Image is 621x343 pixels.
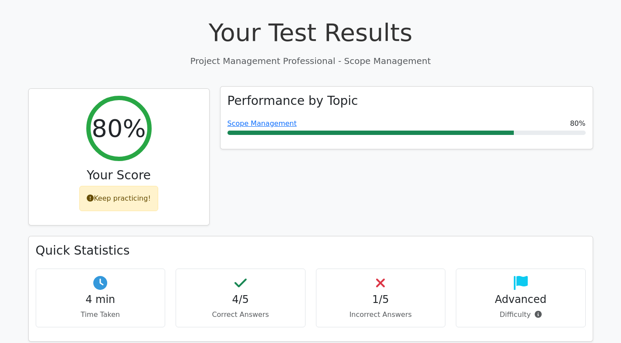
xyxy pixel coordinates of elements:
[463,293,578,306] h4: Advanced
[28,18,593,47] h1: Your Test Results
[43,293,158,306] h4: 4 min
[570,118,586,129] span: 80%
[36,243,586,258] h3: Quick Statistics
[323,293,438,306] h4: 1/5
[227,119,297,128] a: Scope Management
[79,186,158,211] div: Keep practicing!
[43,309,158,320] p: Time Taken
[183,293,298,306] h4: 4/5
[36,168,202,183] h3: Your Score
[227,94,358,108] h3: Performance by Topic
[183,309,298,320] p: Correct Answers
[463,309,578,320] p: Difficulty
[28,54,593,67] p: Project Management Professional - Scope Management
[323,309,438,320] p: Incorrect Answers
[92,114,146,143] h2: 80%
